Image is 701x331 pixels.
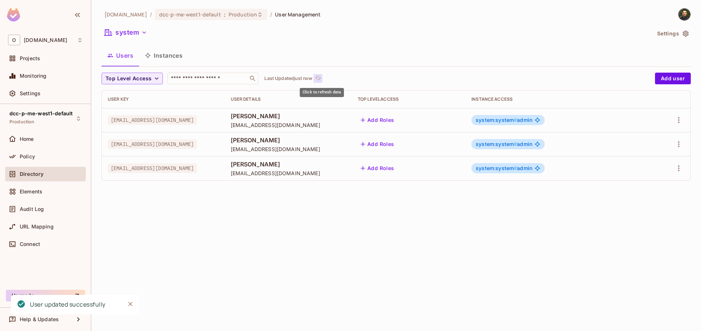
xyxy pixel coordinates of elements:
[9,111,73,116] span: dcc-p-me-west1-default
[358,96,460,102] div: Top Level Access
[159,11,221,18] span: dcc-p-me-west1-default
[139,46,188,65] button: Instances
[231,122,346,128] span: [EMAIL_ADDRESS][DOMAIN_NAME]
[20,171,43,177] span: Directory
[106,74,152,83] span: Top Level Access
[476,141,532,147] span: admin
[20,91,41,96] span: Settings
[231,136,346,144] span: [PERSON_NAME]
[231,96,346,102] div: User Details
[20,224,54,230] span: URL Mapping
[101,27,150,38] button: system
[150,11,152,18] li: /
[231,112,346,120] span: [PERSON_NAME]
[7,8,20,22] img: SReyMgAAAABJRU5ErkJggg==
[312,74,322,83] span: Click to refresh data
[264,76,312,81] p: Last Updated just now
[101,73,163,84] button: Top Level Access
[229,11,257,18] span: Production
[20,189,42,195] span: Elements
[655,73,691,84] button: Add user
[314,74,322,83] button: refresh
[8,35,20,45] span: O
[476,141,517,147] span: system:system
[223,12,226,18] span: :
[471,96,636,102] div: Instance Access
[125,299,136,309] button: Close
[24,37,67,43] span: Workspace: onvego.com
[20,136,34,142] span: Home
[358,114,397,126] button: Add Roles
[108,139,197,149] span: [EMAIL_ADDRESS][DOMAIN_NAME]
[231,160,346,168] span: [PERSON_NAME]
[231,170,346,177] span: [EMAIL_ADDRESS][DOMAIN_NAME]
[9,119,35,125] span: Production
[20,73,47,79] span: Monitoring
[358,138,397,150] button: Add Roles
[30,300,106,309] div: User updated successfully
[104,11,147,18] span: the active workspace
[108,163,197,173] span: [EMAIL_ADDRESS][DOMAIN_NAME]
[275,11,321,18] span: User Management
[315,75,321,82] span: refresh
[108,96,219,102] div: User Key
[231,146,346,153] span: [EMAIL_ADDRESS][DOMAIN_NAME]
[270,11,272,18] li: /
[20,154,35,159] span: Policy
[358,162,397,174] button: Add Roles
[514,117,517,123] span: #
[108,115,197,125] span: [EMAIL_ADDRESS][DOMAIN_NAME]
[20,241,40,247] span: Connect
[678,8,690,20] img: kobi malka
[476,117,532,123] span: admin
[514,165,517,171] span: #
[300,88,344,97] div: Click to refresh data
[476,117,517,123] span: system:system
[20,55,40,61] span: Projects
[476,165,532,171] span: admin
[654,28,691,39] button: Settings
[20,206,44,212] span: Audit Log
[514,141,517,147] span: #
[476,165,517,171] span: system:system
[101,46,139,65] button: Users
